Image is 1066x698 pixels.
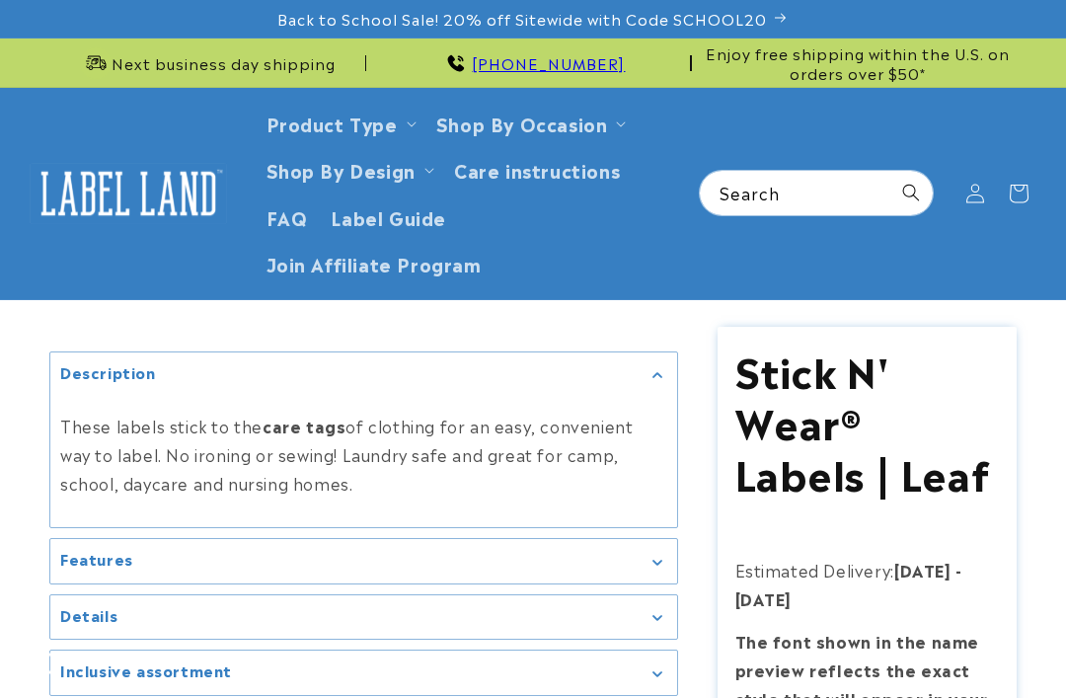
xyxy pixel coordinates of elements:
[49,351,678,696] media-gallery: Gallery Viewer
[266,110,398,136] a: Product Type
[23,155,235,231] a: Label Land
[735,344,1000,498] h1: Stick N' Wear® Labels | Leaf
[319,194,458,240] a: Label Guide
[735,586,793,610] strong: [DATE]
[955,558,962,582] strong: -
[49,39,366,87] div: Announcement
[277,9,767,29] span: Back to School Sale! 20% off Sitewide with Code SCHOOL20
[454,158,620,181] span: Care instructions
[889,171,933,214] button: Search
[374,39,691,87] div: Announcement
[50,539,677,583] summary: Features
[442,146,632,193] a: Care instructions
[424,100,635,146] summary: Shop By Occasion
[50,352,677,397] summary: Description
[266,205,308,228] span: FAQ
[60,412,667,497] p: These labels stick to the of clothing for an easy, convenient way to label. No ironing or sewing!...
[60,362,156,382] h2: Description
[266,156,416,183] a: Shop By Design
[50,595,677,640] summary: Details
[700,39,1017,87] div: Announcement
[700,43,1017,82] span: Enjoy free shipping within the U.S. on orders over $50*
[255,100,424,146] summary: Product Type
[436,112,608,134] span: Shop By Occasion
[263,414,345,437] strong: care tags
[60,549,133,569] h2: Features
[255,146,442,193] summary: Shop By Design
[255,194,320,240] a: FAQ
[30,163,227,224] img: Label Land
[331,205,446,228] span: Label Guide
[112,53,336,73] span: Next business day shipping
[472,51,625,74] a: [PHONE_NUMBER]
[735,556,1000,613] p: Estimated Delivery:
[255,240,494,286] a: Join Affiliate Program
[894,558,952,582] strong: [DATE]
[266,252,482,274] span: Join Affiliate Program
